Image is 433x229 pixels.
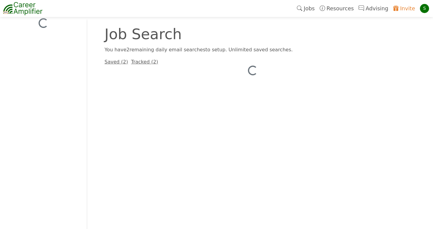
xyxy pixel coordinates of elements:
a: Jobs [294,2,317,15]
a: Invite [391,2,418,15]
a: Tracked (2) [131,59,158,65]
a: Saved (2) [105,59,128,65]
a: Resources [317,2,356,15]
div: Job Search [101,27,329,41]
div: You have 2 remaining daily email search es to setup. Unlimited saved searches. [101,46,405,53]
a: Advising [356,2,390,15]
img: career-amplifier-logo.png [3,1,43,16]
div: S [420,4,429,13]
